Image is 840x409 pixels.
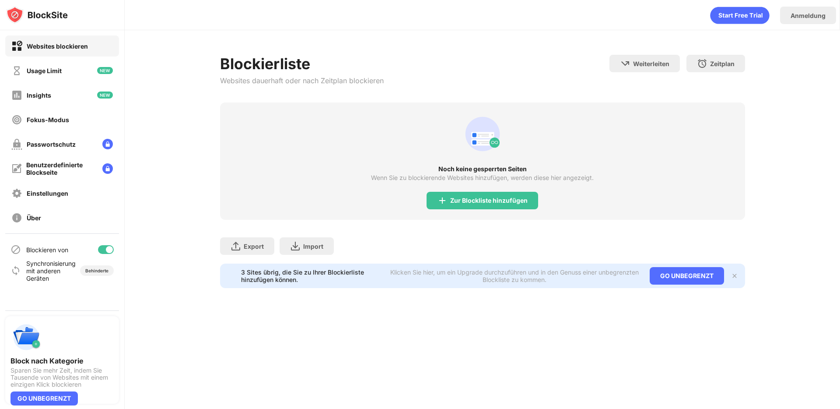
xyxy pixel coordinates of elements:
[11,114,22,125] img: focus-off.svg
[97,67,113,74] img: new-icon.svg
[462,113,504,155] div: animation
[27,42,88,50] div: Websites blockieren
[10,321,42,353] img: push-categories.svg
[11,41,22,52] img: block-on.svg
[10,244,21,255] img: blocking-icon.svg
[244,243,264,250] div: Export
[6,6,68,24] img: logo-blocksite.svg
[10,265,21,276] img: sync-icon.svg
[26,260,71,282] div: Synchronisierung mit anderen Geräten
[27,141,76,148] div: Passwortschutz
[11,65,22,76] img: time-usage-off.svg
[11,188,22,199] img: settings-off.svg
[27,214,41,222] div: Über
[731,272,738,279] img: x-button.svg
[241,268,385,283] div: 3 Sites übrig, die Sie zu Ihrer Blockierliste hinzufügen können.
[10,356,114,365] div: Block nach Kategorie
[102,139,113,149] img: lock-menu.svg
[102,163,113,174] img: lock-menu.svg
[11,139,22,150] img: password-protection-off.svg
[303,243,323,250] div: Import
[10,391,78,405] div: GO UNBEGRENZT
[11,90,22,101] img: insights-off.svg
[85,268,108,273] div: Behinderte
[97,92,113,99] img: new-icon.svg
[633,60,669,67] div: Weiterleiten
[220,166,745,173] div: Noch keine gesperrten Seiten
[11,212,22,223] img: about-off.svg
[11,163,22,174] img: customize-block-page-off.svg
[450,197,528,204] div: Zur Blockliste hinzufügen
[10,367,114,388] div: Sparen Sie mehr Zeit, indem Sie Tausende von Websites mit einem einzigen Klick blockieren
[220,76,384,85] div: Websites dauerhaft oder nach Zeitplan blockieren
[26,246,68,254] div: Blockieren von
[710,60,735,67] div: Zeitplan
[27,92,51,99] div: Insights
[26,161,95,176] div: Benutzerdefinierte Blockseite
[791,12,826,19] div: Anmeldung
[390,268,639,283] div: Klicken Sie hier, um ein Upgrade durchzuführen und in den Genuss einer unbegrenzten Blockliste zu...
[27,116,69,123] div: Fokus-Modus
[220,55,384,73] div: Blockierliste
[27,67,62,74] div: Usage Limit
[710,7,770,24] div: animation
[650,267,724,285] div: GO UNBEGRENZT
[27,190,68,197] div: Einstellungen
[371,174,594,181] div: Wenn Sie zu blockierende Websites hinzufügen, werden diese hier angezeigt.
